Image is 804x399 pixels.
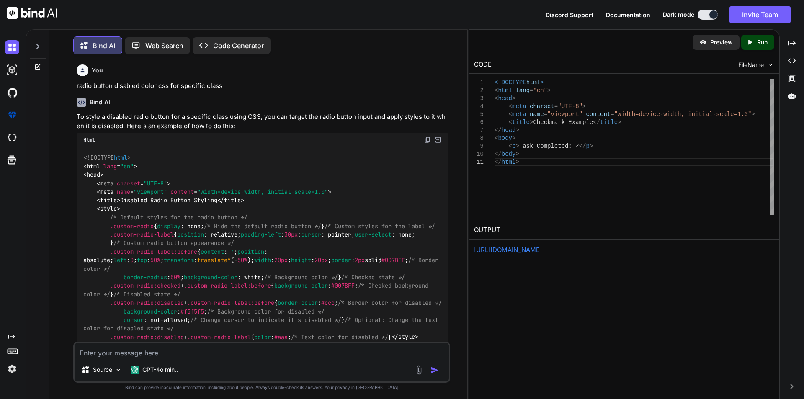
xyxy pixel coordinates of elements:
span: /* Checked background color */ [83,282,432,298]
span: 50% [170,273,180,281]
span: #f5f5f5 [180,308,204,315]
span: < [508,143,512,149]
h2: OUTPUT [469,220,779,240]
span: /* Border color */ [83,256,442,272]
span: <!DOCTYPE [495,79,526,86]
img: icon [430,366,439,374]
span: p [586,143,589,149]
span: name [530,111,544,118]
span: content [586,111,611,118]
p: To style a disabled radio button for a specific class using CSS, you can target the radio button ... [77,112,448,131]
p: Code Generator [213,41,264,51]
span: 30px [284,231,298,238]
span: cursor [301,231,321,238]
p: Run [757,38,768,46]
span: 50% [237,256,247,264]
span: "width=device-width, initial-scale=1.0" [614,111,751,118]
span: #aaa [274,333,288,341]
span: charset [530,103,554,110]
span: < [508,103,512,110]
span: html [498,87,512,94]
a: [URL][DOMAIN_NAME] [474,246,542,254]
span: < > [97,205,120,213]
span: '' [227,248,234,255]
span: /* Background color for disabled */ [207,308,325,315]
span: head [87,171,100,178]
span: 20px [274,256,288,264]
span: height [291,256,311,264]
span: head [498,95,512,102]
span: transform [164,256,194,264]
span: > [515,143,519,149]
span: < = = > [97,188,331,196]
span: </ [593,119,600,126]
span: left [113,256,127,264]
span: meta [512,111,526,118]
img: Open in Browser [434,136,442,144]
span: Html [83,136,95,143]
span: content [170,188,194,196]
span: </ [579,143,586,149]
button: Documentation [606,10,650,19]
span: /* Border color for disabled */ [338,299,442,306]
span: Discord Support [546,11,593,18]
span: lang [103,162,117,170]
span: > [590,143,593,149]
span: < > [97,196,120,204]
span: > [530,119,533,126]
span: "en" [120,162,134,170]
span: head [501,127,515,134]
span: #007BFF [331,282,355,289]
span: meta [512,103,526,110]
span: style [398,333,415,341]
span: > [512,95,515,102]
span: name [117,188,130,196]
p: Source [93,366,112,374]
span: "viewport" [134,188,167,196]
span: .custom-radio-label [187,333,251,341]
span: padding-left [241,231,281,238]
span: "UTF-8" [144,180,167,187]
img: copy [424,136,431,143]
span: 0 [130,256,134,264]
span: :before [174,248,197,255]
span: content [201,248,224,255]
span: background-color [184,273,237,281]
span: width [254,256,271,264]
span: /* Checked state */ [341,273,405,281]
span: < [508,111,512,118]
span: body [501,151,515,157]
div: 2 [474,87,484,95]
span: > [751,111,755,118]
span: /* Change cursor to indicate it's disabled */ [191,316,341,324]
span: /* Custom styles for the label */ [325,222,435,230]
span: html [114,154,127,162]
div: 6 [474,118,484,126]
span: html [501,159,515,165]
span: border-color [278,299,318,306]
span: Task Completed: ✓ [519,143,579,149]
h6: Bind AI [90,98,110,106]
div: 11 [474,158,484,166]
span: meta [100,188,113,196]
span: /* Custom radio button appearance */ [113,239,234,247]
p: radio button disabled color css for specific class [77,81,448,91]
span: "viewport" [547,111,582,118]
div: 8 [474,134,484,142]
span: html [526,79,540,86]
span: < [508,119,512,126]
span: user-select [355,231,392,238]
span: < > [83,171,103,178]
span: .custom-radio-label [110,231,174,238]
div: 10 [474,150,484,158]
span: :checked [154,282,180,289]
span: position [237,248,264,255]
span: position [177,231,204,238]
div: 9 [474,142,484,150]
span: { : none; } { : relative; : ; : pointer; : none; } { : ; : absolute; : ; : ; : (- ); : ; : ; : so... [83,214,442,340]
span: </ [495,151,502,157]
div: 1 [474,79,484,87]
span: title [100,196,117,204]
span: = [544,111,547,118]
span: "en" [533,87,547,94]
